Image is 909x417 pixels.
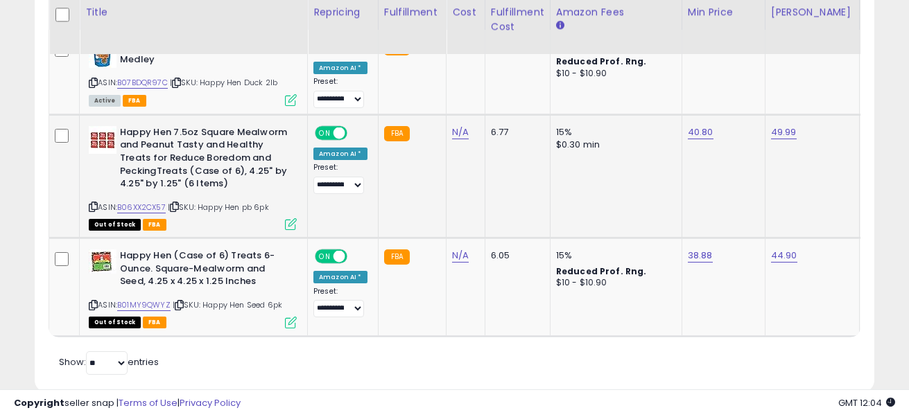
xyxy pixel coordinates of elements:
small: Amazon Fees. [556,19,564,32]
a: B01MY9QWYZ [117,299,171,311]
span: | SKU: Happy Hen pb 6pk [168,202,269,213]
span: All listings that are currently out of stock and unavailable for purchase on Amazon [89,219,141,231]
span: Show: entries [59,355,159,369]
div: Fulfillment Cost [491,5,544,34]
span: ON [316,127,334,139]
a: Terms of Use [119,396,178,409]
span: FBA [123,95,146,107]
a: B07BDQR97C [117,77,168,89]
img: 51rnbCQ50pL._SL40_.jpg [89,126,116,154]
div: Repricing [313,5,372,19]
div: $10 - $10.90 [556,68,671,80]
div: Fulfillment [384,5,440,19]
span: All listings currently available for purchase on Amazon [89,95,121,107]
a: 49.99 [771,125,797,139]
span: OFF [345,251,367,263]
span: | SKU: Happy Hen Duck 2lb [170,77,277,88]
span: FBA [143,317,166,328]
div: Min Price [688,5,759,19]
div: ASIN: [89,40,297,105]
div: 15% [556,126,671,139]
small: FBA [384,249,410,265]
strong: Copyright [14,396,64,409]
div: 6.05 [491,249,539,262]
div: Amazon Fees [556,5,676,19]
a: Privacy Policy [180,396,241,409]
div: Cost [452,5,479,19]
span: OFF [345,127,367,139]
div: ASIN: [89,126,297,229]
span: ON [316,251,334,263]
a: 44.90 [771,249,797,263]
span: 2025-09-13 12:04 GMT [838,396,895,409]
div: Preset: [313,287,367,318]
div: ASIN: [89,249,297,326]
a: N/A [452,249,469,263]
div: Preset: [313,163,367,194]
div: $10 - $10.90 [556,277,671,289]
a: 40.80 [688,125,713,139]
small: FBA [384,126,410,141]
span: All listings that are currently out of stock and unavailable for purchase on Amazon [89,317,141,328]
span: FBA [143,219,166,231]
div: seller snap | | [14,397,241,410]
b: Reduced Prof. Rng. [556,265,647,277]
a: N/A [452,125,469,139]
div: Amazon AI * [313,148,367,160]
div: Amazon AI * [313,62,367,74]
img: 51-WB3kR7KL._SL40_.jpg [89,249,116,274]
div: Preset: [313,77,367,108]
div: 6.77 [491,126,539,139]
div: [PERSON_NAME] [771,5,854,19]
span: | SKU: Happy Hen Seed 6pk [173,299,282,310]
b: Happy Hen 7.5oz Square Mealworm and Peanut Tasty and Healthy Treats for Reduce Boredom and Peckin... [120,126,288,194]
b: Happy Hen Treats Duck Pond Medley [120,40,288,69]
b: Happy Hen (Case of 6) Treats 6-Ounce. Square-Mealworm and Seed, 4.25 x 4.25 x 1.25 Inches [120,249,288,292]
div: Amazon AI * [313,271,367,283]
div: Title [85,5,302,19]
div: 15% [556,249,671,262]
a: 38.88 [688,249,713,263]
a: B06XX2CX57 [117,202,166,213]
div: $0.30 min [556,139,671,151]
b: Reduced Prof. Rng. [556,55,647,67]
